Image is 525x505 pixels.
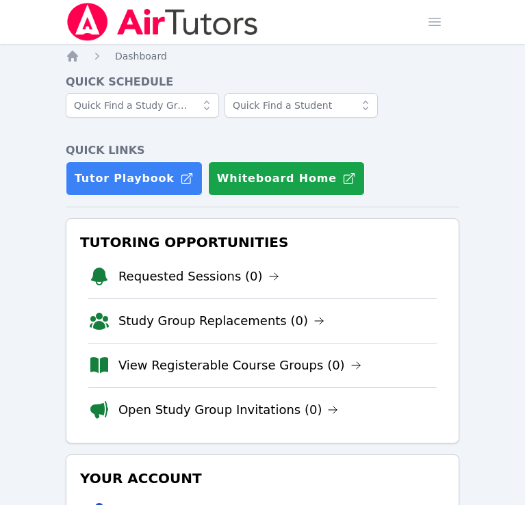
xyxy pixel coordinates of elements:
[77,230,448,255] h3: Tutoring Opportunities
[66,161,203,196] a: Tutor Playbook
[118,356,361,375] a: View Registerable Course Groups (0)
[66,49,459,63] nav: Breadcrumb
[66,93,219,118] input: Quick Find a Study Group
[225,93,378,118] input: Quick Find a Student
[115,51,167,62] span: Dashboard
[118,400,339,419] a: Open Study Group Invitations (0)
[66,142,459,159] h4: Quick Links
[118,267,279,286] a: Requested Sessions (0)
[66,3,259,41] img: Air Tutors
[115,49,167,63] a: Dashboard
[118,311,324,331] a: Study Group Replacements (0)
[208,161,365,196] button: Whiteboard Home
[77,466,448,491] h3: Your Account
[66,74,459,90] h4: Quick Schedule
